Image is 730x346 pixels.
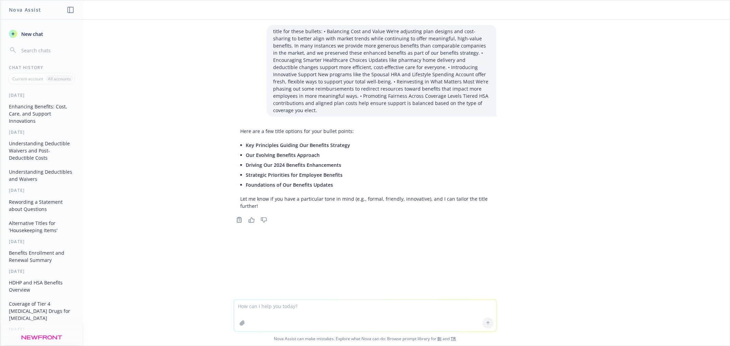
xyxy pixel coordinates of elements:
button: Understanding Deductibles and Waivers [6,166,77,185]
p: title for these bullets: • Balancing Cost and Value We’re adjusting plan designs and cost-sharing... [273,28,490,114]
div: [DATE] [1,268,82,274]
div: [DATE] [1,92,82,98]
button: HDHP and HSA Benefits Overview [6,277,77,295]
span: Foundations of Our Benefits Updates [246,182,333,188]
button: Alternative Titles for 'Housekeeping Items' [6,217,77,236]
input: Search chats [20,45,74,55]
button: Benefits Enrollment and Renewal Summary [6,247,77,266]
div: [DATE] [1,129,82,135]
div: [DATE] [1,327,82,332]
div: [DATE] [1,239,82,244]
span: Driving Our 2024 Benefits Enhancements [246,162,342,168]
p: Current account [12,76,43,82]
button: Enhancing Benefits: Cost, Care, and Support Innovations [6,101,77,127]
a: BI [438,336,442,342]
div: Chat History [1,65,82,70]
span: Our Evolving Benefits Approach [246,152,320,158]
span: Key Principles Guiding Our Benefits Strategy [246,142,350,148]
p: Here are a few title options for your bullet points: [241,128,490,135]
svg: Copy to clipboard [236,217,242,223]
button: New chat [6,28,77,40]
button: Understanding Deductible Waivers and Post-Deductible Costs [6,138,77,163]
div: [DATE] [1,187,82,193]
span: Nova Assist can make mistakes. Explore what Nova can do: Browse prompt library for and [3,332,727,346]
span: Strategic Priorities for Employee Benefits [246,172,343,178]
a: TR [451,336,456,342]
p: Let me know if you have a particular tone in mind (e.g., formal, friendly, innovative), and I can... [241,195,490,210]
h1: Nova Assist [9,6,41,13]
button: Thumbs down [258,215,269,225]
span: New chat [20,30,43,38]
p: All accounts [48,76,71,82]
button: Rewording a Statement about Questions [6,196,77,215]
button: Coverage of Tier 4 [MEDICAL_DATA] Drugs for [MEDICAL_DATA] [6,298,77,324]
